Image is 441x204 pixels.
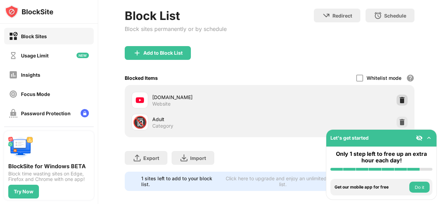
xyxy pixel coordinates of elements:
img: insights-off.svg [9,71,18,79]
img: block-on.svg [9,32,18,41]
div: Redirect [332,13,352,19]
div: Usage Limit [21,53,49,58]
img: push-desktop.svg [8,135,33,160]
div: Only 1 step left to free up an extra hour each day! [330,151,432,164]
img: logo-blocksite.svg [5,5,53,19]
div: Block sites permanently or by schedule [125,25,227,32]
img: password-protection-off.svg [9,109,18,118]
div: Try Now [14,189,33,194]
img: omni-setup-toggle.svg [425,135,432,141]
div: Category [152,123,173,129]
img: eye-not-visible.svg [416,135,423,141]
button: Do it [409,182,430,193]
div: Import [190,155,206,161]
div: Add to Block List [143,50,183,56]
div: 🔞 [133,115,147,129]
div: Schedule [384,13,406,19]
img: focus-off.svg [9,90,18,98]
div: Insights [21,72,40,78]
img: favicons [136,96,144,104]
div: Block Sites [21,33,47,39]
div: Website [152,101,171,107]
img: lock-menu.svg [81,109,89,117]
div: Focus Mode [21,91,50,97]
div: Export [143,155,159,161]
div: Click here to upgrade and enjoy an unlimited block list. [223,175,342,187]
img: time-usage-off.svg [9,51,18,60]
div: Get our mobile app for free [335,185,408,190]
div: Block time wasting sites on Edge, Firefox and Chrome with one app! [8,171,90,182]
div: [DOMAIN_NAME] [152,94,270,101]
div: Password Protection [21,110,71,116]
div: BlockSite for Windows BETA [8,163,90,170]
div: Adult [152,116,270,123]
div: 1 sites left to add to your block list. [141,175,219,187]
div: Let's get started [330,135,369,141]
div: Blocked Items [125,75,158,81]
div: Whitelist mode [367,75,401,81]
img: new-icon.svg [76,53,89,58]
div: Block List [125,9,227,23]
